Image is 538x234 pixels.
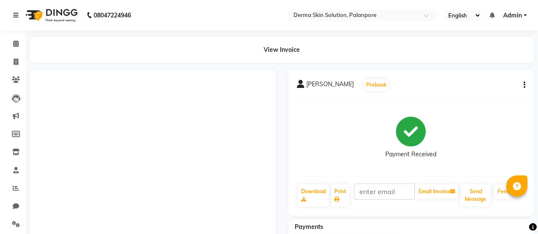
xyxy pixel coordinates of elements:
[502,200,529,226] iframe: chat widget
[364,79,389,91] button: Prebook
[94,3,131,27] b: 08047224946
[22,3,80,27] img: logo
[460,184,491,206] button: Send Message
[385,150,436,159] div: Payment Received
[415,184,458,199] button: Email Invoice
[30,37,534,63] div: View Invoice
[503,11,522,20] span: Admin
[298,184,329,206] a: Download
[295,223,323,231] span: Payments
[494,184,524,199] a: Feedback
[306,80,354,92] span: [PERSON_NAME]
[331,184,350,206] a: Print
[354,183,415,200] input: enter email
